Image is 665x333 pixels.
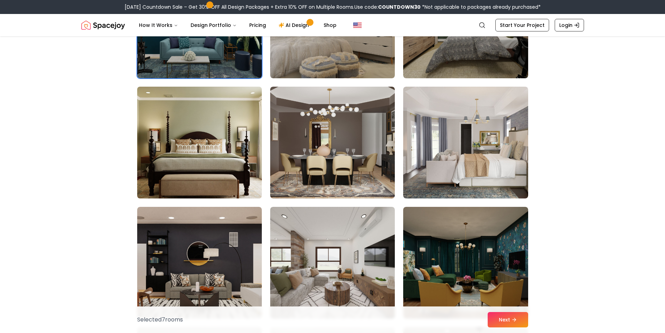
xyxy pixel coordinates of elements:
[134,84,265,201] img: Room room-88
[137,207,262,319] img: Room room-91
[81,14,584,36] nav: Global
[133,18,184,32] button: How It Works
[378,3,421,10] b: COUNTDOWN30
[273,18,317,32] a: AI Design
[133,18,342,32] nav: Main
[81,18,125,32] img: Spacejoy Logo
[403,207,528,319] img: Room room-93
[421,3,541,10] span: *Not applicable to packages already purchased*
[125,3,541,10] div: [DATE] Countdown Sale – Get 30% OFF All Design Packages + Extra 10% OFF on Multiple Rooms.
[495,19,549,31] a: Start Your Project
[81,18,125,32] a: Spacejoy
[185,18,242,32] button: Design Portfolio
[244,18,272,32] a: Pricing
[270,207,395,319] img: Room room-92
[137,316,183,324] p: Selected 7 room s
[403,87,528,198] img: Room room-90
[488,312,528,327] button: Next
[555,19,584,31] a: Login
[318,18,342,32] a: Shop
[353,21,362,29] img: United States
[270,87,395,198] img: Room room-89
[354,3,421,10] span: Use code:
